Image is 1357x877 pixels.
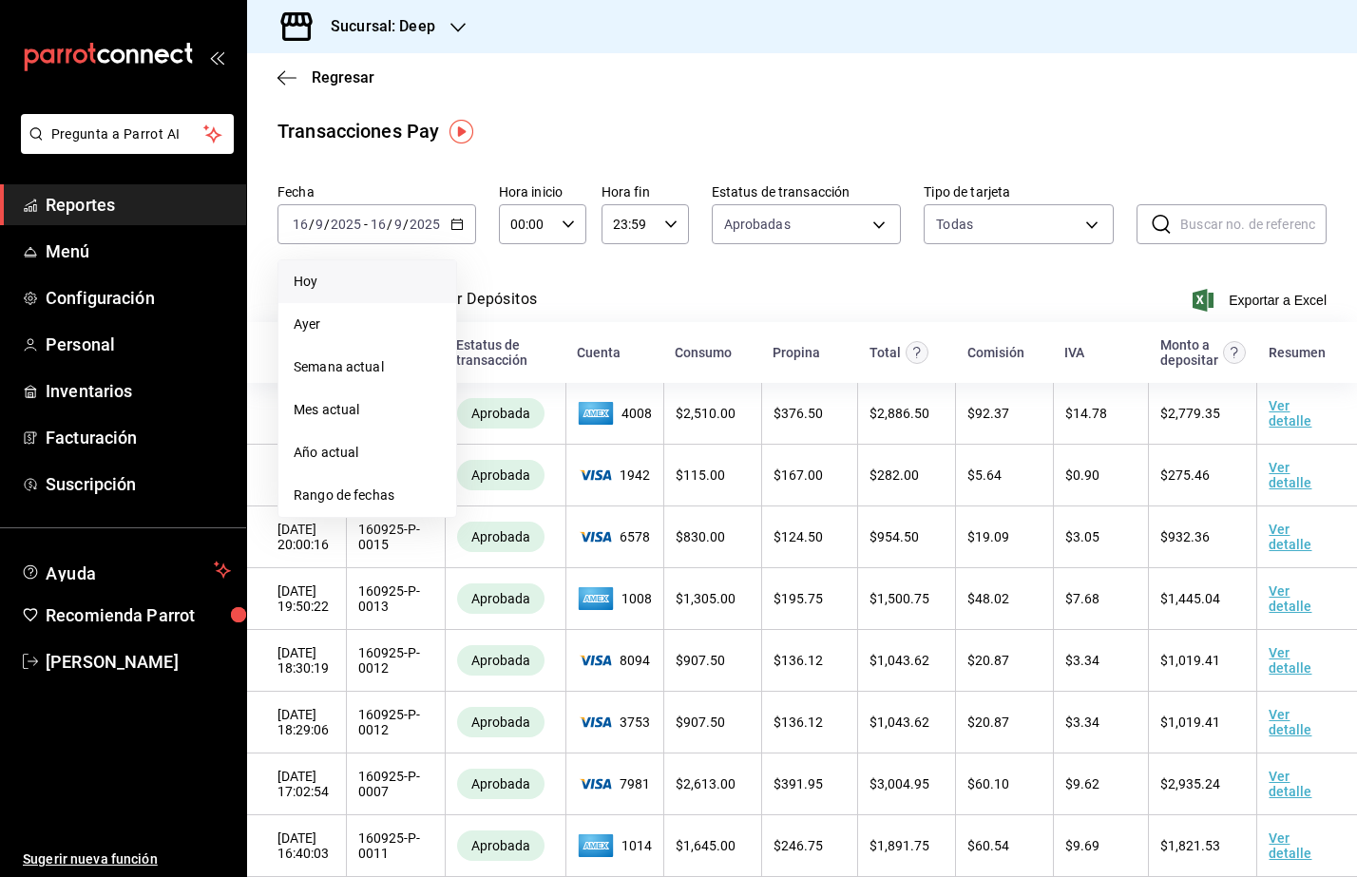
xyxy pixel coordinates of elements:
[676,838,736,853] span: $ 1,645.00
[1269,398,1311,429] a: Ver detalle
[906,341,928,364] svg: Este monto equivale al total pagado por el comensal antes de aplicar Comisión e IVA.
[676,776,736,791] span: $ 2,613.00
[387,217,392,232] span: /
[1064,345,1084,360] div: IVA
[870,467,919,483] span: $ 282.00
[294,315,441,334] span: Ayer
[315,15,435,38] h3: Sucursal: Deep
[1180,205,1327,243] input: Buscar no. de referencia
[457,398,545,429] div: Transacciones cobradas de manera exitosa.
[967,591,1009,606] span: $ 48.02
[464,529,538,544] span: Aprobada
[46,192,231,218] span: Reportes
[577,345,621,360] div: Cuenta
[870,715,929,730] span: $ 1,043.62
[393,217,403,232] input: --
[347,815,446,877] td: 160925-P-0011
[457,830,545,861] div: Transacciones cobradas de manera exitosa.
[294,486,441,505] span: Rango de fechas
[347,506,446,568] td: 160925-P-0015
[247,692,347,753] td: [DATE] 18:29:06
[247,568,347,630] td: [DATE] 19:50:22
[967,653,1009,668] span: $ 20.87
[774,467,823,483] span: $ 167.00
[409,217,441,232] input: ----
[21,114,234,154] button: Pregunta a Parrot AI
[870,776,929,791] span: $ 3,004.95
[464,467,538,483] span: Aprobada
[1160,776,1220,791] span: $ 2,935.24
[46,649,231,675] span: [PERSON_NAME]
[46,602,231,628] span: Recomienda Parrot
[1065,406,1107,421] span: $ 14.78
[1065,653,1099,668] span: $ 3.34
[456,337,554,368] div: Estatus de transacción
[347,753,446,815] td: 160925-P-0007
[46,425,231,450] span: Facturación
[967,406,1009,421] span: $ 92.37
[1269,583,1311,614] a: Ver detalle
[277,117,439,145] div: Transacciones Pay
[870,529,919,544] span: $ 954.50
[774,653,823,668] span: $ 136.12
[247,630,347,692] td: [DATE] 18:30:19
[464,838,538,853] span: Aprobada
[967,467,1002,483] span: $ 5.64
[676,467,725,483] span: $ 115.00
[370,217,387,232] input: --
[46,471,231,497] span: Suscripción
[457,522,545,552] div: Transacciones cobradas de manera exitosa.
[449,120,473,143] button: Tooltip marker
[1269,645,1311,676] a: Ver detalle
[578,467,652,483] span: 1942
[457,583,545,614] div: Transacciones cobradas de manera exitosa.
[1160,591,1220,606] span: $ 1,445.04
[1160,838,1220,853] span: $ 1,821.53
[967,776,1009,791] span: $ 60.10
[724,215,791,234] span: Aprobadas
[347,568,446,630] td: 160925-P-0013
[967,715,1009,730] span: $ 20.87
[464,715,538,730] span: Aprobada
[347,692,446,753] td: 160925-P-0012
[294,443,441,463] span: Año actual
[46,378,231,404] span: Inventarios
[315,217,324,232] input: --
[870,653,929,668] span: $ 1,043.62
[1160,653,1220,668] span: $ 1,019.41
[209,49,224,65] button: open_drawer_menu
[1160,467,1210,483] span: $ 275.46
[294,272,441,292] span: Hoy
[1269,345,1326,360] div: Resumen
[870,345,901,360] div: Total
[347,630,446,692] td: 160925-P-0012
[1065,529,1099,544] span: $ 3.05
[294,400,441,420] span: Mes actual
[247,815,347,877] td: [DATE] 16:40:03
[292,217,309,232] input: --
[13,138,234,158] a: Pregunta a Parrot AI
[23,849,231,869] span: Sugerir nueva función
[774,529,823,544] span: $ 124.50
[457,769,545,799] div: Transacciones cobradas de manera exitosa.
[676,653,725,668] span: $ 907.50
[1160,529,1210,544] span: $ 932.36
[247,506,347,568] td: [DATE] 20:00:16
[51,124,204,144] span: Pregunta a Parrot AI
[464,406,538,421] span: Aprobada
[924,185,1114,199] label: Tipo de tarjeta
[1196,289,1327,312] button: Exportar a Excel
[439,290,538,322] button: Ver Depósitos
[1223,341,1246,364] svg: Este es el monto resultante del total pagado menos comisión e IVA. Esta será la parte que se depo...
[870,406,929,421] span: $ 2,886.50
[46,238,231,264] span: Menú
[870,838,929,853] span: $ 1,891.75
[1269,460,1311,490] a: Ver detalle
[309,217,315,232] span: /
[676,406,736,421] span: $ 2,510.00
[967,529,1009,544] span: $ 19.09
[277,68,374,86] button: Regresar
[578,830,652,861] span: 1014
[294,357,441,377] span: Semana actual
[46,332,231,357] span: Personal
